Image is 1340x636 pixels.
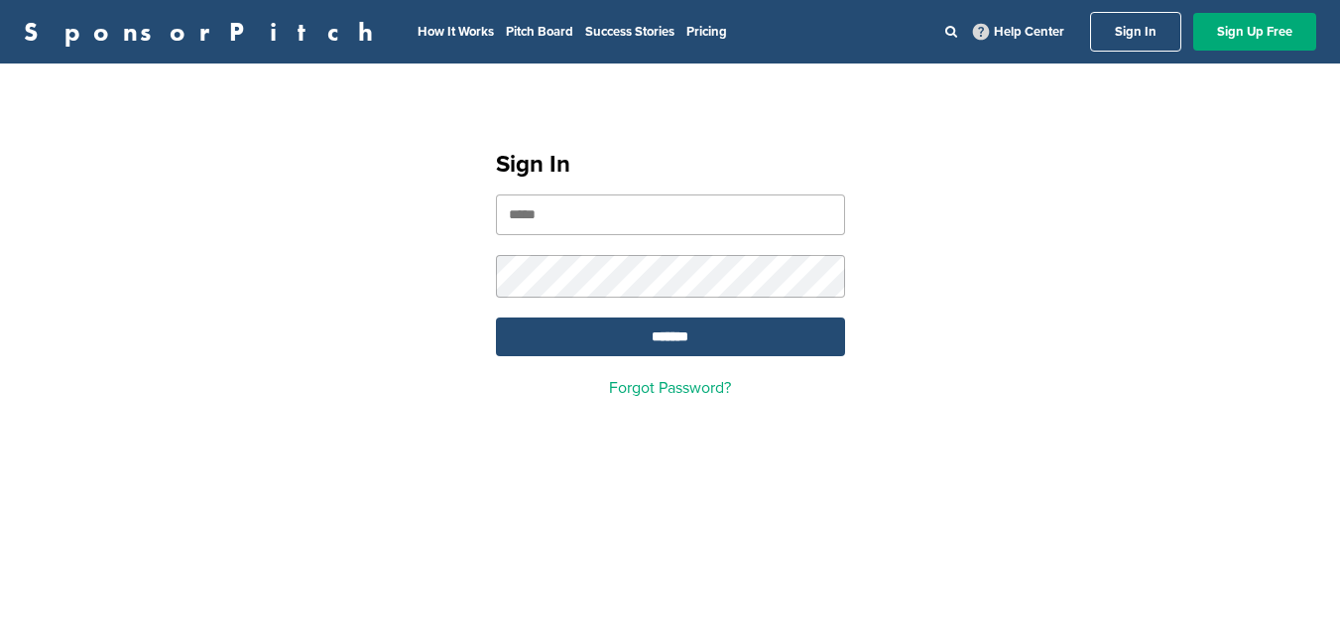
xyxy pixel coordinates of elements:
[24,19,386,45] a: SponsorPitch
[609,378,731,398] a: Forgot Password?
[496,147,845,183] h1: Sign In
[506,24,573,40] a: Pitch Board
[585,24,674,40] a: Success Stories
[969,20,1068,44] a: Help Center
[1090,12,1181,52] a: Sign In
[1193,13,1316,51] a: Sign Up Free
[418,24,494,40] a: How It Works
[686,24,727,40] a: Pricing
